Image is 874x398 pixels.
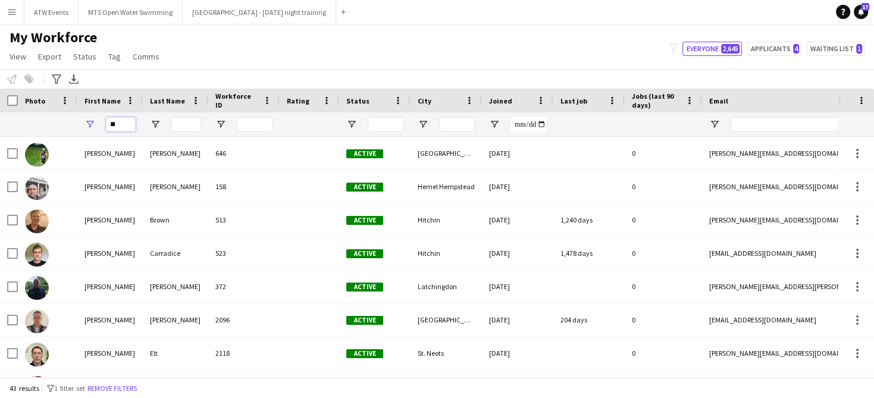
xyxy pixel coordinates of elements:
[482,303,553,336] div: [DATE]
[553,237,625,269] div: 1,478 days
[346,119,357,130] button: Open Filter Menu
[346,283,383,292] span: Active
[208,270,280,303] div: 372
[143,170,208,203] div: [PERSON_NAME]
[73,51,96,62] span: Status
[411,270,482,303] div: Latchingdon
[553,203,625,236] div: 1,240 days
[709,96,728,105] span: Email
[625,170,702,203] div: 0
[143,270,208,303] div: [PERSON_NAME]
[411,237,482,269] div: Hitchin
[208,137,280,170] div: 646
[33,49,66,64] a: Export
[482,170,553,203] div: [DATE]
[84,96,121,105] span: First Name
[346,349,383,358] span: Active
[489,96,512,105] span: Joined
[709,119,720,130] button: Open Filter Menu
[287,96,309,105] span: Rating
[108,51,121,62] span: Tag
[208,337,280,369] div: 2118
[482,203,553,236] div: [DATE]
[553,303,625,336] div: 204 days
[49,72,64,86] app-action-btn: Advanced filters
[793,44,799,54] span: 4
[38,51,61,62] span: Export
[489,119,500,130] button: Open Filter Menu
[183,1,336,24] button: [GEOGRAPHIC_DATA] - [DATE] night training
[439,117,475,131] input: City Filter Input
[346,96,369,105] span: Status
[25,343,49,366] img: Chris Elt
[77,337,143,369] div: [PERSON_NAME]
[106,117,136,131] input: First Name Filter Input
[79,1,183,24] button: MTS Open Water Swimming
[171,117,201,131] input: Last Name Filter Input
[625,137,702,170] div: 0
[625,237,702,269] div: 0
[85,382,139,395] button: Remove filters
[143,303,208,336] div: [PERSON_NAME]
[77,137,143,170] div: [PERSON_NAME]
[411,337,482,369] div: St. Neots
[482,337,553,369] div: [DATE]
[368,117,403,131] input: Status Filter Input
[25,209,49,233] img: Chris Brown
[346,216,383,225] span: Active
[411,170,482,203] div: Hemel Hempstead
[411,203,482,236] div: Hitchin
[10,29,97,46] span: My Workforce
[625,303,702,336] div: 0
[25,276,49,300] img: Chris Cornelius
[482,137,553,170] div: [DATE]
[625,203,702,236] div: 0
[861,3,869,11] span: 17
[215,119,226,130] button: Open Filter Menu
[24,1,79,24] button: ATW Events
[5,49,31,64] a: View
[411,303,482,336] div: [GEOGRAPHIC_DATA]
[854,5,868,19] a: 17
[208,237,280,269] div: 523
[77,270,143,303] div: [PERSON_NAME]
[482,237,553,269] div: [DATE]
[143,137,208,170] div: [PERSON_NAME]
[632,92,681,109] span: Jobs (last 90 days)
[237,117,272,131] input: Workforce ID Filter Input
[68,49,101,64] a: Status
[143,237,208,269] div: Carradice
[418,96,431,105] span: City
[806,42,864,56] button: Waiting list1
[721,44,740,54] span: 2,645
[25,143,49,167] img: Chris Baker
[625,270,702,303] div: 0
[104,49,126,64] a: Tag
[77,203,143,236] div: [PERSON_NAME]
[54,384,85,393] span: 1 filter set
[25,309,49,333] img: Chris Draper
[84,119,95,130] button: Open Filter Menu
[625,337,702,369] div: 0
[856,44,862,54] span: 1
[77,170,143,203] div: [PERSON_NAME]
[143,337,208,369] div: Elt
[411,137,482,170] div: [GEOGRAPHIC_DATA]
[67,72,81,86] app-action-btn: Export XLSX
[208,203,280,236] div: 513
[747,42,801,56] button: Applicants4
[150,96,185,105] span: Last Name
[77,303,143,336] div: [PERSON_NAME]
[418,119,428,130] button: Open Filter Menu
[133,51,159,62] span: Comms
[128,49,164,64] a: Comms
[346,316,383,325] span: Active
[10,51,26,62] span: View
[215,92,258,109] span: Workforce ID
[346,249,383,258] span: Active
[25,243,49,267] img: Chris Carradice
[143,203,208,236] div: Brown
[510,117,546,131] input: Joined Filter Input
[25,176,49,200] img: Chris Baxter
[77,237,143,269] div: [PERSON_NAME]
